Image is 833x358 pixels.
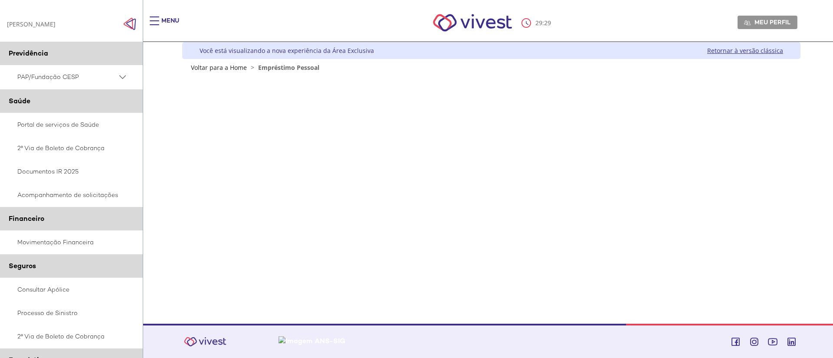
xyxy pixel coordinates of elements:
[279,336,345,345] img: Imagem ANS-SIG
[535,19,542,27] span: 29
[521,18,553,28] div: :
[143,324,833,358] footer: Vivest
[123,17,136,30] img: Fechar menu
[249,63,256,72] span: >
[738,16,797,29] a: Meu perfil
[707,46,783,55] a: Retornar à versão clássica
[17,72,117,82] span: PAP/Fundação CESP
[544,19,551,27] span: 29
[234,79,749,226] iframe: Iframe
[161,16,179,34] div: Menu
[9,261,36,270] span: Seguros
[9,49,48,58] span: Previdência
[191,63,247,72] a: Voltar para a Home
[754,18,790,26] span: Meu perfil
[123,17,136,30] span: Click to close side navigation.
[200,46,374,55] div: Você está visualizando a nova experiência da Área Exclusiva
[258,63,319,72] span: Empréstimo Pessoal
[179,332,231,351] img: Vivest
[176,42,800,324] div: Vivest
[744,20,751,26] img: Meu perfil
[9,96,30,105] span: Saúde
[7,20,56,28] div: [PERSON_NAME]
[234,79,749,227] section: <span lang="pt-BR" dir="ltr">Empréstimos - Phoenix Finne</span>
[9,214,44,223] span: Financeiro
[423,4,522,41] img: Vivest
